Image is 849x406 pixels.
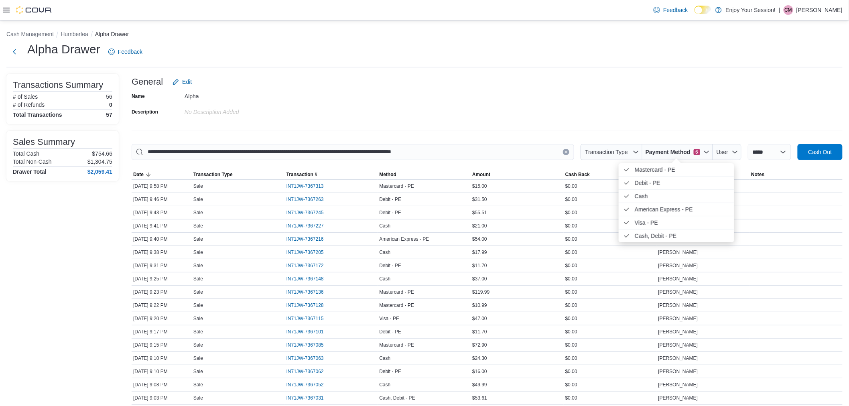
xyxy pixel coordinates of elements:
[6,30,843,40] nav: An example of EuiBreadcrumbs
[379,315,399,322] span: Visa - PE
[564,300,657,310] div: $0.00
[563,149,569,155] button: Clear input
[132,93,145,99] label: Name
[169,74,195,90] button: Edit
[564,367,657,376] div: $0.00
[286,329,324,335] span: IN71JW-7367101
[132,380,192,390] div: [DATE] 9:08 PM
[132,314,192,323] div: [DATE] 9:20 PM
[13,80,103,90] h3: Transactions Summary
[471,170,564,179] button: Amount
[635,165,729,175] span: Mastercard - PE
[193,236,203,242] p: Sale
[13,93,38,100] h6: # of Sales
[619,163,734,177] li: Mastercard - PE
[472,342,487,348] span: $72.90
[286,393,332,403] button: IN71JW-7367031
[13,168,47,175] h4: Drawer Total
[193,315,203,322] p: Sale
[472,276,487,282] span: $37.00
[472,368,487,375] span: $16.00
[27,41,100,57] h1: Alpha Drawer
[193,171,233,178] span: Transaction Type
[564,327,657,337] div: $0.00
[286,195,332,204] button: IN71JW-7367263
[564,287,657,297] div: $0.00
[87,158,112,165] p: $1,304.75
[619,229,734,242] li: Cash, Debit - PE
[472,289,489,295] span: $119.99
[581,144,642,160] button: Transaction Type
[642,144,713,160] button: Payment Method6 active filters
[619,190,734,203] li: Cash
[564,314,657,323] div: $0.00
[61,31,88,37] button: Humberlea
[132,195,192,204] div: [DATE] 9:46 PM
[379,355,390,361] span: Cash
[132,300,192,310] div: [DATE] 9:22 PM
[286,368,324,375] span: IN71JW-7367062
[286,315,324,322] span: IN71JW-7367115
[133,171,144,178] span: Date
[132,208,192,217] div: [DATE] 9:43 PM
[796,5,843,15] p: [PERSON_NAME]
[635,178,729,188] span: Debit - PE
[564,221,657,231] div: $0.00
[286,234,332,244] button: IN71JW-7367216
[658,342,698,348] span: [PERSON_NAME]
[286,223,324,229] span: IN71JW-7367227
[92,150,112,157] p: $754.66
[132,340,192,350] div: [DATE] 9:15 PM
[6,44,22,60] button: Next
[798,144,843,160] button: Cash Out
[635,191,729,201] span: Cash
[379,183,414,189] span: Mastercard - PE
[286,300,332,310] button: IN71JW-7367128
[619,177,734,190] li: Debit - PE
[784,5,793,15] div: Carolina Manci Calderon
[13,112,62,118] h4: Total Transactions
[132,327,192,337] div: [DATE] 9:17 PM
[619,203,734,216] li: American Express - PE
[286,261,332,270] button: IN71JW-7367172
[193,395,203,401] p: Sale
[658,262,698,269] span: [PERSON_NAME]
[379,342,414,348] span: Mastercard - PE
[379,249,390,256] span: Cash
[808,148,832,156] span: Cash Out
[286,221,332,231] button: IN71JW-7367227
[713,144,741,160] button: User
[658,368,698,375] span: [PERSON_NAME]
[379,289,414,295] span: Mastercard - PE
[472,329,487,335] span: $11.70
[286,302,324,309] span: IN71JW-7367128
[379,276,390,282] span: Cash
[585,149,628,155] span: Transaction Type
[132,287,192,297] div: [DATE] 9:23 PM
[185,106,292,115] div: No Description added
[564,170,657,179] button: Cash Back
[751,171,764,178] span: Notes
[193,223,203,229] p: Sale
[13,158,52,165] h6: Total Non-Cash
[564,181,657,191] div: $0.00
[286,171,317,178] span: Transaction #
[285,170,378,179] button: Transaction #
[565,171,590,178] span: Cash Back
[717,149,729,155] span: User
[658,395,698,401] span: [PERSON_NAME]
[658,302,698,309] span: [PERSON_NAME]
[658,249,698,256] span: [PERSON_NAME]
[635,218,729,227] span: Visa - PE
[472,183,487,189] span: $15.00
[472,171,490,178] span: Amount
[646,148,691,156] span: Payment Method
[132,221,192,231] div: [DATE] 9:41 PM
[132,353,192,363] div: [DATE] 9:10 PM
[650,2,691,18] a: Feedback
[106,112,112,118] h4: 57
[286,248,332,257] button: IN71JW-7367205
[379,395,415,401] span: Cash, Debit - PE
[472,249,487,256] span: $17.99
